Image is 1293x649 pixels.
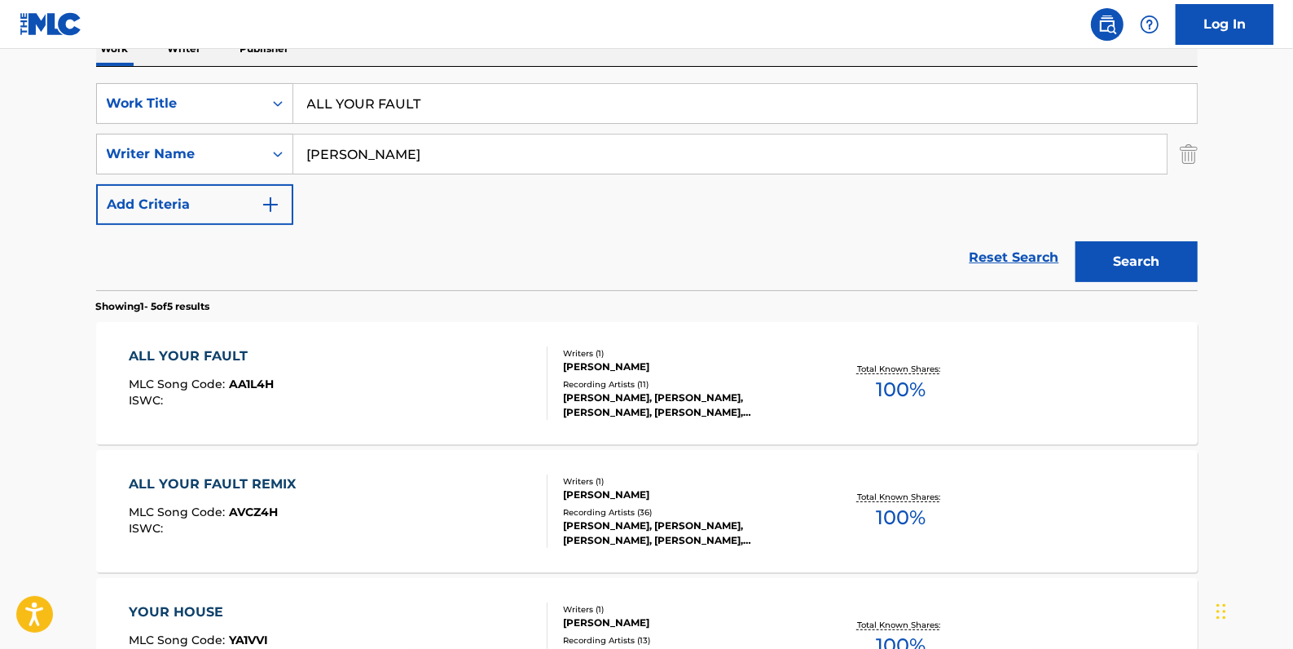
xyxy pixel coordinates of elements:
[96,32,134,66] p: Work
[876,375,926,404] span: 100 %
[857,619,944,631] p: Total Known Shares:
[229,505,278,519] span: AVCZ4H
[563,360,809,374] div: [PERSON_NAME]
[563,603,809,616] div: Writers ( 1 )
[129,347,274,366] div: ALL YOUR FAULT
[129,603,268,622] div: YOUR HOUSE
[563,347,809,360] div: Writers ( 1 )
[1140,15,1159,34] img: help
[235,32,294,66] p: Publisher
[96,299,210,314] p: Showing 1 - 5 of 5 results
[563,519,809,548] div: [PERSON_NAME], [PERSON_NAME], [PERSON_NAME], [PERSON_NAME], [PERSON_NAME]
[1075,241,1198,282] button: Search
[229,633,268,647] span: YA1VVI
[107,94,253,113] div: Work Title
[961,240,1067,276] a: Reset Search
[129,633,229,647] span: MLC Song Code :
[96,184,293,225] button: Add Criteria
[1176,4,1273,45] a: Log In
[563,506,809,519] div: Recording Artists ( 36 )
[229,377,274,391] span: AA1L4H
[163,32,206,66] p: Writer
[1091,8,1124,41] a: Public Search
[563,488,809,502] div: [PERSON_NAME]
[129,377,229,391] span: MLC Song Code :
[96,322,1198,444] a: ALL YOUR FAULTMLC Song Code:AA1L4HISWC:Writers (1)[PERSON_NAME]Recording Artists (11)[PERSON_NAME...
[96,83,1198,290] form: Search Form
[129,521,167,536] span: ISWC :
[563,616,809,630] div: [PERSON_NAME]
[107,144,253,164] div: Writer Name
[876,503,926,532] span: 100 %
[96,450,1198,572] a: ALL YOUR FAULT REMIXMLC Song Code:AVCZ4HISWC:Writers (1)[PERSON_NAME]Recording Artists (36)[PERSO...
[1097,15,1117,34] img: search
[129,505,229,519] span: MLC Song Code :
[563,475,809,488] div: Writers ( 1 )
[1216,587,1226,636] div: Drag
[857,363,944,375] p: Total Known Shares:
[1180,134,1198,174] img: Delete Criterion
[563,634,809,647] div: Recording Artists ( 13 )
[857,491,944,503] p: Total Known Shares:
[563,378,809,391] div: Recording Artists ( 11 )
[1133,8,1166,41] div: Help
[129,393,167,408] span: ISWC :
[1212,571,1293,649] iframe: Chat Widget
[129,475,304,494] div: ALL YOUR FAULT REMIX
[563,391,809,420] div: [PERSON_NAME], [PERSON_NAME], [PERSON_NAME], [PERSON_NAME], [PERSON_NAME]
[20,12,82,36] img: MLC Logo
[261,195,280,214] img: 9d2ae6d4665cec9f34b9.svg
